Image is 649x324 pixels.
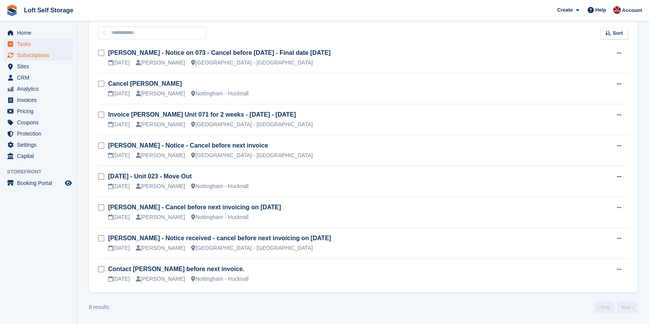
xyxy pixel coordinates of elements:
div: [DATE] [108,90,130,98]
div: [PERSON_NAME] [136,275,185,283]
a: menu [4,95,73,105]
a: [DATE] - Unit 023 - Move Out [108,173,192,180]
a: Preview store [64,178,73,188]
div: Nottingham - Hucknall [191,90,249,98]
div: [PERSON_NAME] [136,120,185,129]
a: [PERSON_NAME] - Notice - Cancel before next invoice [108,142,268,149]
a: menu [4,117,73,128]
div: [PERSON_NAME] [136,151,185,159]
a: Contact [PERSON_NAME] before next invoice. [108,266,244,272]
a: menu [4,128,73,139]
div: [DATE] [108,120,130,129]
a: [PERSON_NAME] - Cancel before next invoicing on [DATE] [108,204,281,210]
span: Capital [17,151,63,161]
div: [PERSON_NAME] [136,90,185,98]
a: menu [4,139,73,150]
a: Loft Self Storage [21,4,76,17]
div: [GEOGRAPHIC_DATA] - [GEOGRAPHIC_DATA] [191,244,313,252]
span: Settings [17,139,63,150]
span: Help [595,6,606,14]
div: [DATE] [108,275,130,283]
img: stora-icon-8386f47178a22dfd0bd8f6a31ec36ba5ce8667c1dd55bd0f319d3a0aa187defe.svg [6,5,18,16]
span: CRM [17,72,63,83]
span: Storefront [7,168,77,176]
a: menu [4,106,73,117]
div: [DATE] [108,213,130,221]
span: Coupons [17,117,63,128]
span: Account [622,7,642,14]
div: [PERSON_NAME] [136,244,185,252]
a: [PERSON_NAME] - Notice received - cancel before next invoicing on [DATE] [108,235,331,241]
span: Subscriptions [17,50,63,61]
a: Previous [594,302,614,313]
a: menu [4,50,73,61]
a: Invoice [PERSON_NAME] Unit 071 for 2 weeks - [DATE] - [DATE] [108,111,296,118]
a: menu [4,83,73,94]
div: Nottingham - Hucknall [191,275,249,283]
div: [GEOGRAPHIC_DATA] - [GEOGRAPHIC_DATA] [191,59,313,67]
span: Create [557,6,573,14]
span: Analytics [17,83,63,94]
div: [GEOGRAPHIC_DATA] - [GEOGRAPHIC_DATA] [191,120,313,129]
span: Invoices [17,95,63,105]
div: [DATE] [108,244,130,252]
div: [DATE] [108,151,130,159]
a: Cancel [PERSON_NAME] [108,80,182,87]
span: Booking Portal [17,178,63,188]
a: menu [4,61,73,72]
div: Nottingham - Hucknall [191,182,249,190]
div: 8 results [89,303,109,311]
a: menu [4,151,73,161]
a: Next [617,302,637,313]
a: menu [4,27,73,38]
img: James Johnson [613,6,621,14]
nav: Page [593,302,639,313]
div: Nottingham - Hucknall [191,213,249,221]
div: [GEOGRAPHIC_DATA] - [GEOGRAPHIC_DATA] [191,151,313,159]
span: Pricing [17,106,63,117]
a: menu [4,178,73,188]
div: [PERSON_NAME] [136,182,185,190]
span: Tasks [17,39,63,49]
div: [PERSON_NAME] [136,213,185,221]
div: [DATE] [108,182,130,190]
span: Home [17,27,63,38]
a: menu [4,39,73,49]
div: [DATE] [108,59,130,67]
span: Sort [613,29,623,37]
a: [PERSON_NAME] - Notice on 073 - Cancel before [DATE] - Final date [DATE] [108,49,330,56]
div: [PERSON_NAME] [136,59,185,67]
span: Sites [17,61,63,72]
span: Protection [17,128,63,139]
a: menu [4,72,73,83]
